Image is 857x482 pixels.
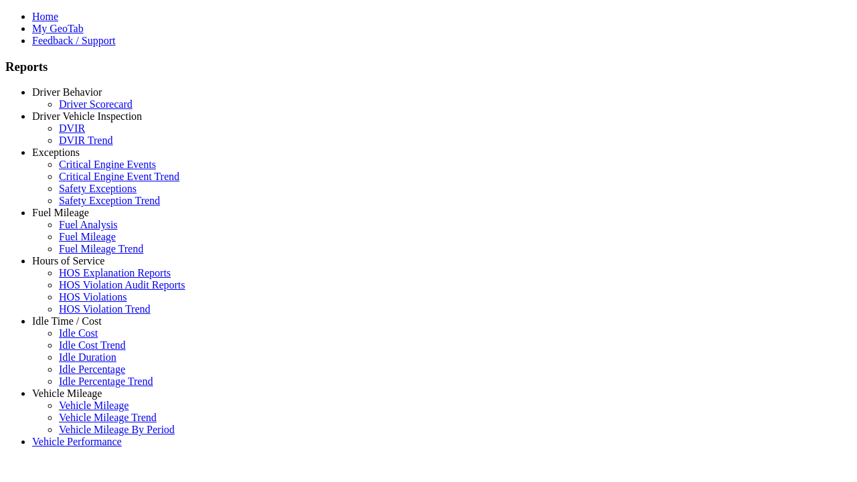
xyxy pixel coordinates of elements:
a: HOS Violation Audit Reports [59,279,185,291]
a: Critical Engine Events [59,159,156,170]
a: Driver Behavior [32,86,102,98]
a: HOS Violation Trend [59,303,151,315]
a: DVIR [59,123,85,134]
a: Vehicle Mileage [59,400,129,411]
a: Critical Engine Event Trend [59,171,179,182]
a: Vehicle Mileage By Period [59,424,175,435]
a: Driver Vehicle Inspection [32,110,142,122]
a: Vehicle Performance [32,436,122,447]
a: Hours of Service [32,255,104,266]
a: Fuel Mileage [59,231,116,242]
a: Idle Time / Cost [32,315,102,327]
a: Fuel Analysis [59,219,118,230]
a: Safety Exception Trend [59,195,160,206]
a: Idle Percentage Trend [59,376,153,387]
a: HOS Explanation Reports [59,267,171,278]
a: Exceptions [32,147,80,158]
a: Vehicle Mileage Trend [59,412,157,423]
a: My GeoTab [32,23,84,34]
a: Vehicle Mileage [32,388,102,399]
a: Idle Percentage [59,364,125,375]
a: Idle Cost [59,327,98,339]
a: Feedback / Support [32,35,115,46]
a: Home [32,11,58,22]
a: Driver Scorecard [59,98,133,110]
a: Idle Cost Trend [59,339,126,351]
a: HOS Violations [59,291,127,303]
a: Idle Duration [59,351,116,363]
h3: Reports [5,60,852,74]
a: Fuel Mileage Trend [59,243,143,254]
a: DVIR Trend [59,135,112,146]
a: Fuel Mileage [32,207,89,218]
a: Safety Exceptions [59,183,137,194]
